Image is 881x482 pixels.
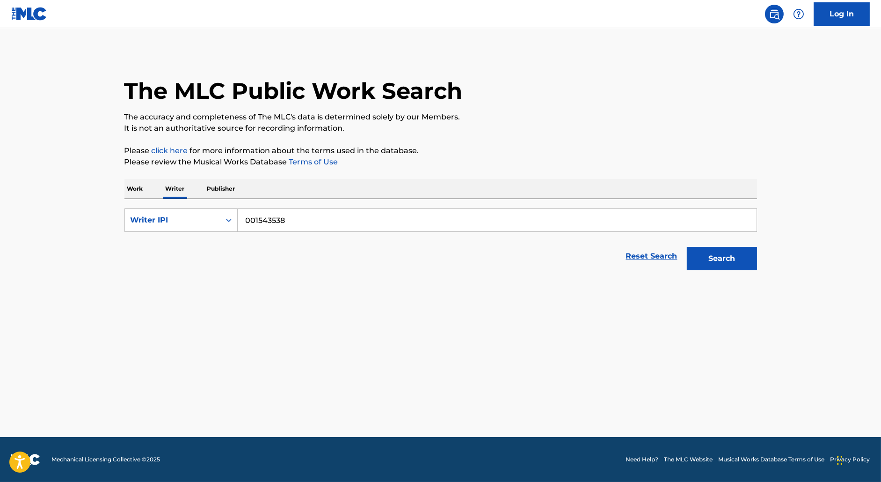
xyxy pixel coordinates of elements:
a: Public Search [765,5,784,23]
h1: The MLC Public Work Search [124,77,463,105]
img: MLC Logo [11,7,47,21]
div: Help [789,5,808,23]
img: logo [11,454,40,465]
a: Log In [814,2,870,26]
p: Please for more information about the terms used in the database. [124,145,757,156]
p: Publisher [204,179,238,199]
iframe: Chat Widget [834,437,881,482]
a: The MLC Website [664,455,713,464]
a: Privacy Policy [830,455,870,464]
p: Writer [163,179,188,199]
a: Terms of Use [287,157,338,166]
p: The accuracy and completeness of The MLC's data is determined solely by our Members. [124,111,757,123]
a: Need Help? [626,455,658,464]
img: search [769,8,780,20]
form: Search Form [124,208,757,275]
img: help [793,8,804,20]
div: Writer IPI [131,215,215,226]
p: Please review the Musical Works Database [124,156,757,168]
div: Drag [837,446,843,475]
a: Reset Search [621,246,682,267]
a: Musical Works Database Terms of Use [718,455,824,464]
button: Search [687,247,757,270]
span: Mechanical Licensing Collective © 2025 [51,455,160,464]
p: Work [124,179,146,199]
p: It is not an authoritative source for recording information. [124,123,757,134]
a: click here [152,146,188,155]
